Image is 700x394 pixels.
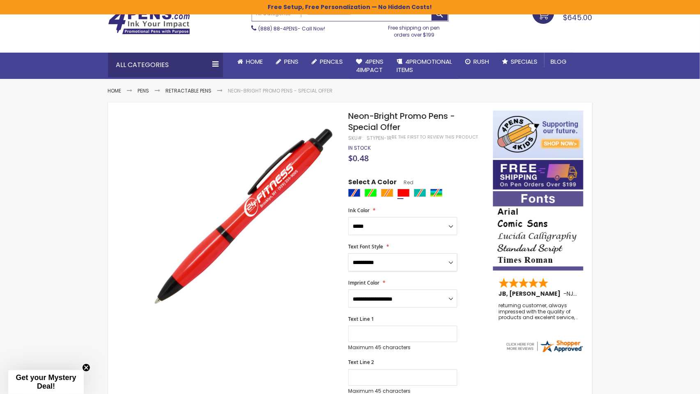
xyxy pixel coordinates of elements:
div: Availability [348,145,371,151]
span: Text Line 2 [348,359,374,366]
span: In stock [348,144,371,151]
span: Blog [551,57,567,66]
a: (888) 88-4PENS [259,25,298,32]
span: NJ [567,290,577,298]
span: Rush [474,57,489,66]
img: 4pens.com widget logo [505,339,584,354]
span: $645.00 [563,12,592,23]
span: Neon-Bright Promo Pens - Special Offer [348,110,455,133]
span: Text Font Style [348,243,383,250]
div: STYPEN-1R [367,135,392,141]
div: Free shipping on pen orders over $199 [380,21,449,38]
span: Pens [285,57,299,66]
strong: SKU [348,134,363,141]
a: Retractable Pens [166,87,212,94]
div: returning customer, always impressed with the quality of products and excelent service, will retu... [499,303,578,320]
a: Be the first to review this product [392,134,478,140]
img: Free shipping on orders over $199 [493,160,583,190]
a: Pens [138,87,149,94]
img: neon-bright-promo-stylus-pens-with-custom-logo-red_1_1.jpg [149,122,337,310]
a: 4Pens4impact [350,53,390,79]
a: Pens [270,53,305,71]
span: JB, [PERSON_NAME] [499,290,564,298]
span: Pencils [320,57,343,66]
span: - Call Now! [259,25,326,32]
div: All Categories [108,53,223,77]
a: Pencils [305,53,350,71]
span: Ink Color [348,207,370,214]
button: Close teaser [82,364,90,372]
span: Text Line 1 [348,315,374,322]
img: font-personalization-examples [493,191,583,271]
span: Get your Mystery Deal! [16,373,76,390]
span: 4Pens 4impact [356,57,384,74]
div: Get your Mystery Deal!Close teaser [8,370,84,394]
span: Imprint Color [348,279,379,286]
a: Home [108,87,122,94]
span: Home [246,57,263,66]
span: Select A Color [348,178,397,189]
a: Rush [459,53,496,71]
a: Blog [544,53,574,71]
span: - , [564,290,635,298]
span: $0.48 [348,153,369,164]
img: 4Pens Custom Pens and Promotional Products [108,8,190,35]
p: Maximum 45 characters [348,344,457,351]
a: Home [231,53,270,71]
a: 4pens.com certificate URL [505,348,584,355]
span: Red [397,179,413,186]
span: 4PROMOTIONAL ITEMS [397,57,452,74]
li: Neon-Bright Promo Pens - Special Offer [228,88,333,94]
div: Red [397,189,410,197]
span: Specials [511,57,538,66]
a: 4PROMOTIONALITEMS [390,53,459,79]
img: 4pens 4 kids [493,111,583,158]
a: Specials [496,53,544,71]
